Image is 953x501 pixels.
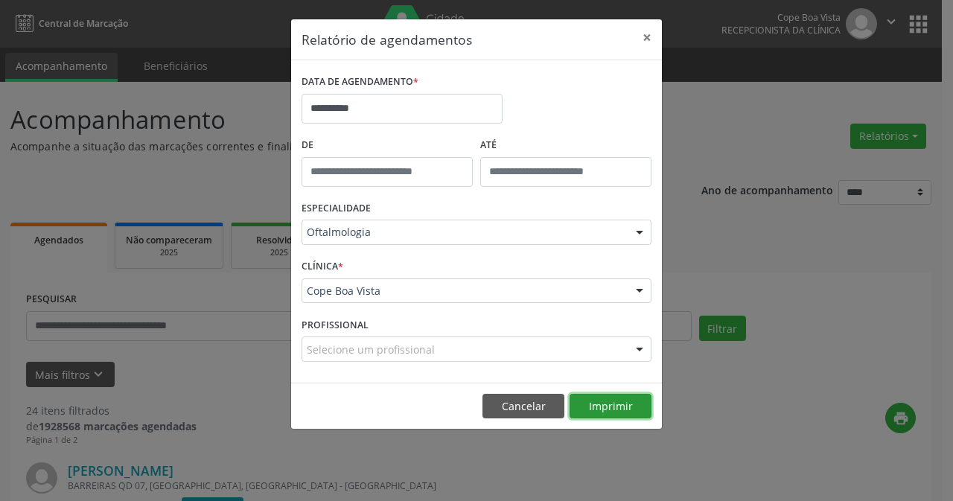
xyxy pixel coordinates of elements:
[570,394,651,419] button: Imprimir
[307,284,621,299] span: Cope Boa Vista
[302,30,472,49] h5: Relatório de agendamentos
[480,134,651,157] label: ATÉ
[302,71,418,94] label: DATA DE AGENDAMENTO
[302,313,369,336] label: PROFISSIONAL
[307,225,621,240] span: Oftalmologia
[307,342,435,357] span: Selecione um profissional
[302,134,473,157] label: De
[482,394,564,419] button: Cancelar
[632,19,662,56] button: Close
[302,197,371,220] label: ESPECIALIDADE
[302,255,343,278] label: CLÍNICA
